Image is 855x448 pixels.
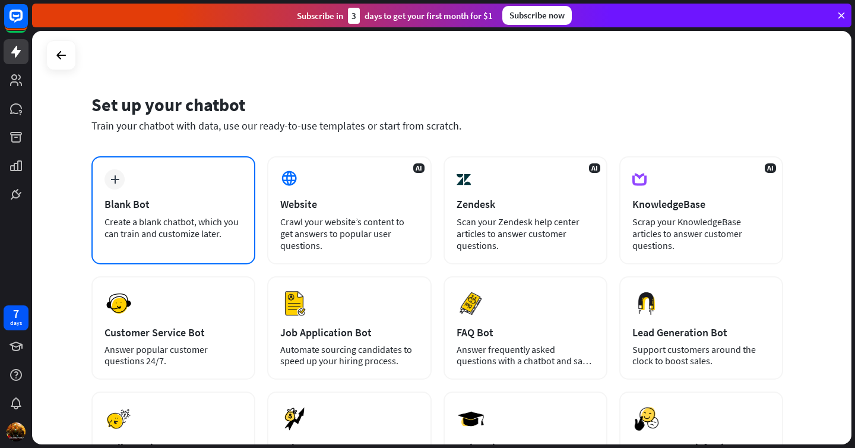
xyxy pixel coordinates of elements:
div: Job Application Bot [280,326,418,339]
div: FAQ Bot [457,326,594,339]
div: Answer popular customer questions 24/7. [104,344,242,367]
div: 3 [348,8,360,24]
div: Subscribe in days to get your first month for $1 [297,8,493,24]
div: Zendesk [457,197,594,211]
div: Create a blank chatbot, which you can train and customize later. [104,216,242,239]
div: Blank Bot [104,197,242,211]
div: Crawl your website’s content to get answers to popular user questions. [280,216,418,251]
div: Subscribe now [502,6,572,25]
div: Set up your chatbot [91,93,783,116]
div: KnowledgeBase [632,197,770,211]
a: 7 days [4,305,28,330]
div: Answer frequently asked questions with a chatbot and save your time. [457,344,594,367]
div: Automate sourcing candidates to speed up your hiring process. [280,344,418,367]
div: Scrap your KnowledgeBase articles to answer customer questions. [632,216,770,251]
span: AI [589,163,600,173]
span: AI [765,163,776,173]
div: Scan your Zendesk help center articles to answer customer questions. [457,216,594,251]
div: Support customers around the clock to boost sales. [632,344,770,367]
div: days [10,319,22,327]
i: plus [110,175,119,184]
div: Customer Service Bot [104,326,242,339]
button: Open LiveChat chat widget [9,5,45,40]
div: Train your chatbot with data, use our ready-to-use templates or start from scratch. [91,119,783,132]
div: Lead Generation Bot [632,326,770,339]
span: AI [413,163,425,173]
div: Website [280,197,418,211]
div: 7 [13,308,19,319]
